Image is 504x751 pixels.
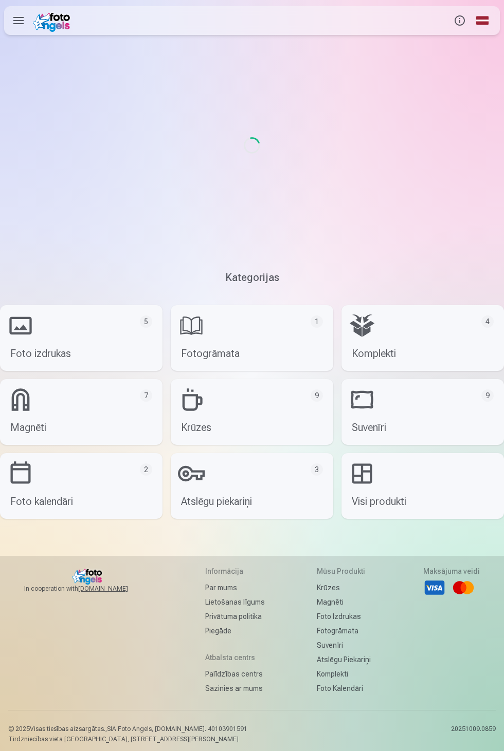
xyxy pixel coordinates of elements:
a: Komplekti [317,667,371,681]
img: /fa1 [33,9,74,32]
div: 5 [140,315,152,328]
li: Visa [423,576,446,599]
a: Krūzes [317,580,371,595]
a: Privātuma politika [205,609,265,624]
a: Fotogrāmata [317,624,371,638]
h5: Atbalsta centrs [205,652,265,663]
a: [DOMAIN_NAME] [78,585,153,593]
div: 9 [311,389,323,402]
p: Tirdzniecības vieta [GEOGRAPHIC_DATA], [STREET_ADDRESS][PERSON_NAME] [8,735,247,743]
div: 3 [311,463,323,476]
li: Mastercard [452,576,475,599]
p: © 2025 Visas tiesības aizsargātas. , [8,725,247,733]
span: SIA Foto Angels, [DOMAIN_NAME]. 40103901591 [107,725,247,733]
a: Foto kalendāri [317,681,371,696]
div: 7 [140,389,152,402]
div: 4 [481,315,494,328]
a: Magnēti [317,595,371,609]
a: Foto izdrukas [317,609,371,624]
a: Suvenīri [317,638,371,652]
a: Global [471,6,494,35]
a: Piegāde [205,624,265,638]
a: Sazinies ar mums [205,681,265,696]
a: Fotogrāmata1 [171,305,333,371]
a: Palīdzības centrs [205,667,265,681]
h5: Maksājuma veidi [423,566,480,576]
div: 1 [311,315,323,328]
a: Atslēgu piekariņi [317,652,371,667]
span: In cooperation with [24,585,153,593]
h5: Mūsu produkti [317,566,371,576]
a: Krūzes9 [171,379,333,445]
button: Info [448,6,471,35]
a: Visi produkti [341,453,504,519]
a: Komplekti4 [341,305,504,371]
h5: Informācija [205,566,265,576]
div: 2 [140,463,152,476]
a: Suvenīri9 [341,379,504,445]
a: Atslēgu piekariņi3 [171,453,333,519]
a: Lietošanas līgums [205,595,265,609]
a: Par mums [205,580,265,595]
div: 9 [481,389,494,402]
p: 20251009.0859 [451,725,496,743]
